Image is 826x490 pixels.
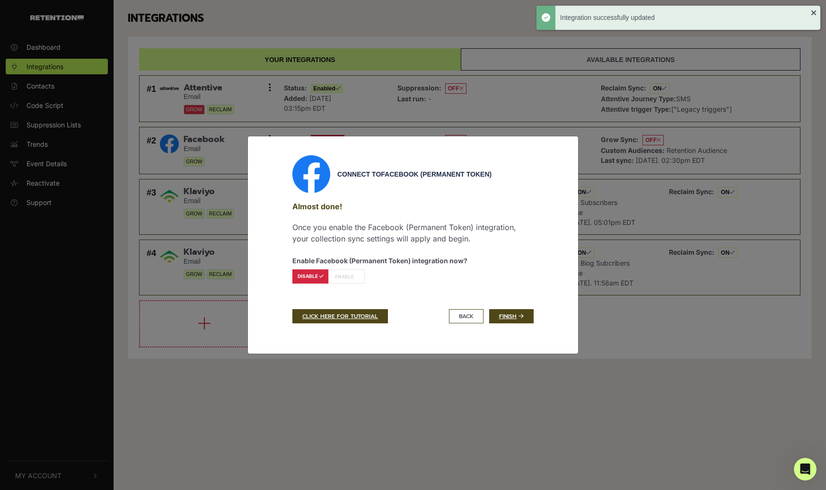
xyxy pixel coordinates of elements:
[292,202,342,211] strong: Almost done!
[794,458,817,481] iframe: Intercom live chat
[489,309,534,323] a: Finish
[449,309,483,323] button: BACK
[337,169,534,179] div: Connect to
[292,222,534,244] p: Once you enable the Facebook (Permanent Token) integration, your collection sync settings will ap...
[292,309,388,323] a: CLICK HERE FOR TUTORIAL
[292,269,329,284] label: DISABLE
[292,155,330,193] img: Facebook (Permanent Token)
[381,170,492,178] span: Facebook (Permanent Token)
[328,269,365,284] label: ENABLE
[560,13,811,23] div: Integration successfully updated
[292,257,467,265] strong: Enable Facebook (Permanent Token) integration now?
